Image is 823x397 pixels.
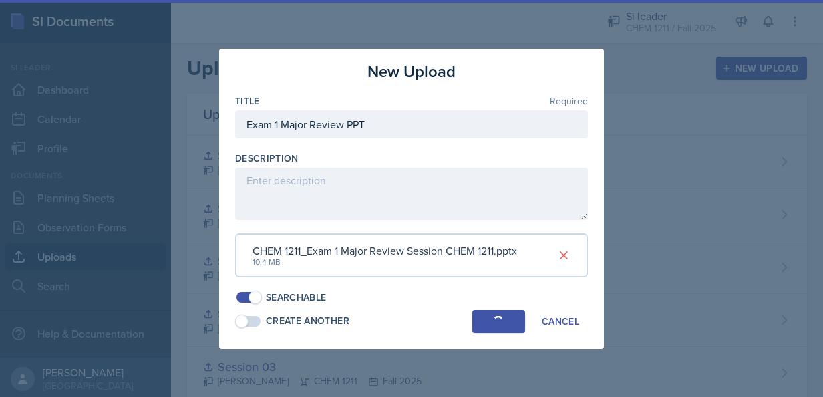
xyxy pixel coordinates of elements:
[266,314,349,328] div: Create Another
[367,59,456,84] h3: New Upload
[266,291,327,305] div: Searchable
[253,256,517,268] div: 10.4 MB
[542,316,579,327] div: Cancel
[533,310,588,333] button: Cancel
[550,96,588,106] span: Required
[235,152,299,165] label: Description
[235,94,260,108] label: Title
[235,110,588,138] input: Enter title
[253,243,517,259] div: CHEM 1211_Exam 1 Major Review Session CHEM 1211.pptx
